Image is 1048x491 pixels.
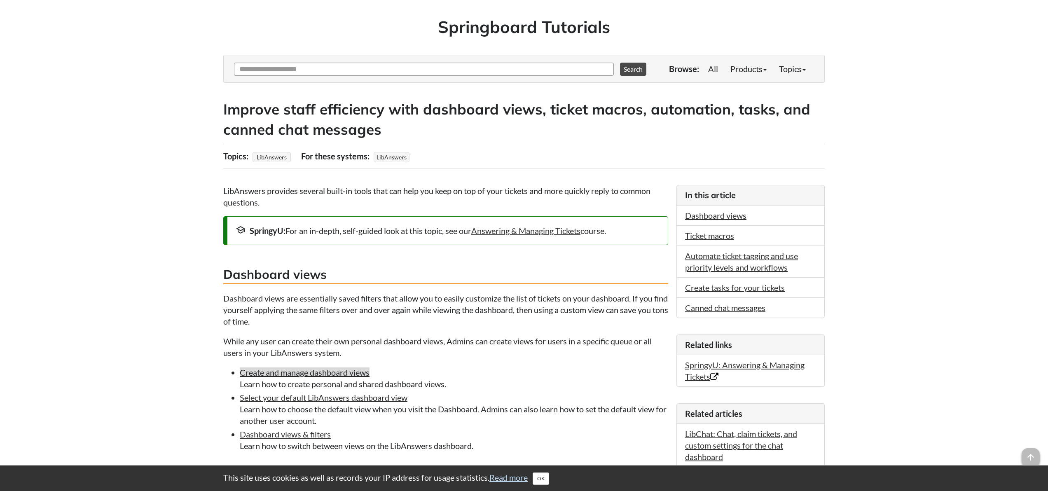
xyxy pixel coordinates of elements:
[236,225,660,236] div: For an in-depth, self-guided look at this topic, see our course.
[215,472,833,485] div: This site uses cookies as well as records your IP address for usage statistics.
[685,340,732,350] span: Related links
[240,428,668,451] li: Learn how to switch between views on the LibAnswers dashboard.
[240,393,407,402] a: Select your default LibAnswers dashboard view
[685,429,797,462] a: LibChat: Chat, claim tickets, and custom settings for the chat dashboard
[702,61,724,77] a: All
[255,151,288,163] a: LibAnswers
[1022,448,1040,466] span: arrow_upward
[229,15,819,38] h1: Springboard Tutorials
[236,225,246,235] span: school
[301,148,372,164] div: For these systems:
[223,148,250,164] div: Topics:
[685,189,816,201] h3: In this article
[773,61,812,77] a: Topics
[223,266,668,284] h3: Dashboard views
[240,367,668,390] li: Learn how to create personal and shared dashboard views.
[533,472,549,485] button: Close
[250,226,285,236] strong: SpringyU:
[685,360,805,381] a: SpringyU: Answering & Managing Tickets
[685,303,765,313] a: Canned chat messages
[374,152,409,162] span: LibAnswers
[685,283,785,292] a: Create tasks for your tickets
[685,251,798,272] a: Automate ticket tagging and use priority levels and workflows
[620,63,646,76] button: Search
[223,99,825,140] h2: Improve staff efficiency with dashboard views, ticket macros, automation, tasks, and canned chat ...
[685,231,734,241] a: Ticket macros
[489,472,528,482] a: Read more
[1022,449,1040,459] a: arrow_upward
[685,210,746,220] a: Dashboard views
[240,392,668,426] li: Learn how to choose the default view when you visit the Dashboard. Admins can also learn how to s...
[223,185,668,208] p: LibAnswers provides several built-in tools that can help you keep on top of your tickets and more...
[223,292,668,327] p: Dashboard views are essentially saved filters that allow you to easily customize the list of tick...
[471,226,580,236] a: Answering & Managing Tickets
[240,429,331,439] a: Dashboard views & filters
[724,61,773,77] a: Products
[240,367,370,377] a: Create and manage dashboard views
[685,409,742,419] span: Related articles
[223,335,668,358] p: While any user can create their own personal dashboard views, Admins can create views for users i...
[669,63,699,75] p: Browse:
